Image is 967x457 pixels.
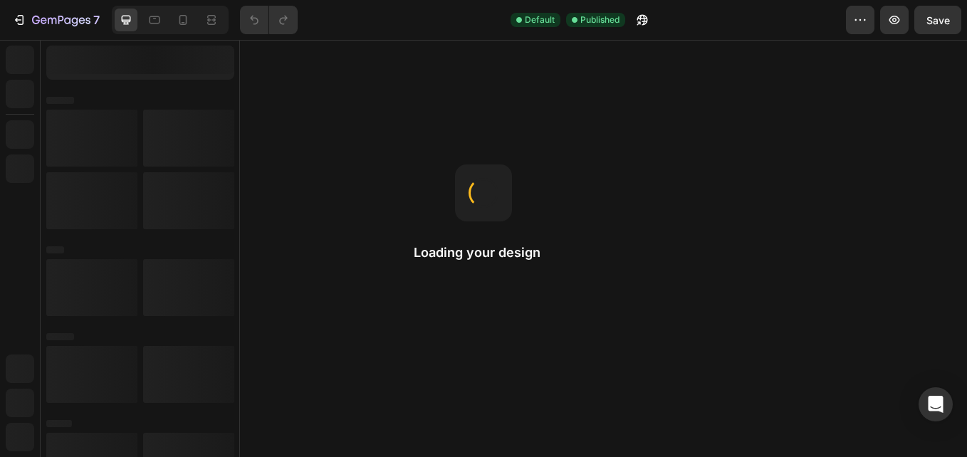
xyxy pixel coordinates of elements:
span: Published [580,14,620,26]
span: Save [926,14,950,26]
p: 7 [93,11,100,28]
button: 7 [6,6,106,34]
h2: Loading your design [414,244,553,261]
div: Open Intercom Messenger [919,387,953,421]
span: Default [525,14,555,26]
button: Save [914,6,961,34]
div: Undo/Redo [240,6,298,34]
